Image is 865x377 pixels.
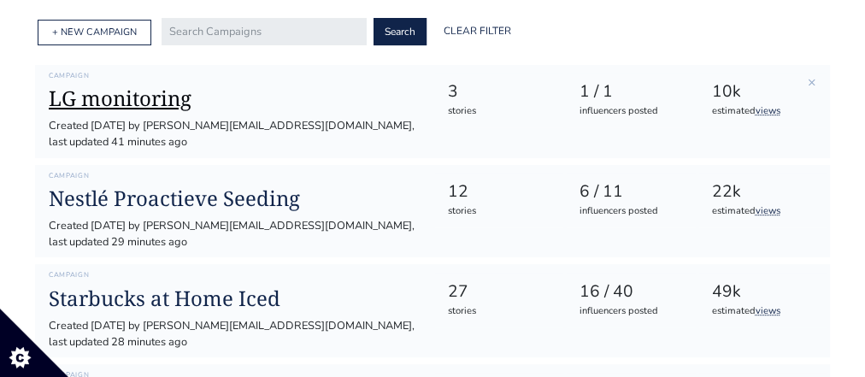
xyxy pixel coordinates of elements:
input: Search Campaigns [162,18,367,45]
h6: Campaign [49,271,420,280]
div: influencers posted [580,204,681,219]
h6: Campaign [49,72,420,80]
div: influencers posted [580,304,681,319]
div: 10k [712,80,814,104]
div: stories [448,104,550,119]
div: 49k [712,280,814,304]
button: Search [374,18,427,45]
a: Nestlé Proactieve Seeding [49,186,420,211]
div: 1 / 1 [580,80,681,104]
div: estimated [712,304,814,319]
div: influencers posted [580,104,681,119]
div: Created [DATE] by [PERSON_NAME][EMAIL_ADDRESS][DOMAIN_NAME], last updated 28 minutes ago [49,318,420,350]
div: estimated [712,104,814,119]
div: 3 [448,80,550,104]
div: 6 / 11 [580,180,681,204]
a: views [756,304,780,317]
div: Created [DATE] by [PERSON_NAME][EMAIL_ADDRESS][DOMAIN_NAME], last updated 29 minutes ago [49,218,420,250]
div: stories [448,304,550,319]
h6: Campaign [49,172,420,180]
div: 12 [448,180,550,204]
a: LG monitoring [49,86,420,111]
a: + NEW CAMPAIGN [52,26,137,38]
div: 16 / 40 [580,280,681,304]
a: Starbucks at Home Iced [49,286,420,311]
div: Created [DATE] by [PERSON_NAME][EMAIL_ADDRESS][DOMAIN_NAME], last updated 41 minutes ago [49,118,420,150]
a: × [808,73,816,91]
a: views [756,204,780,217]
a: Clear Filter [433,18,521,45]
div: estimated [712,204,814,219]
div: 27 [448,280,550,304]
div: 22k [712,180,814,204]
div: stories [448,204,550,219]
a: views [756,104,780,117]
